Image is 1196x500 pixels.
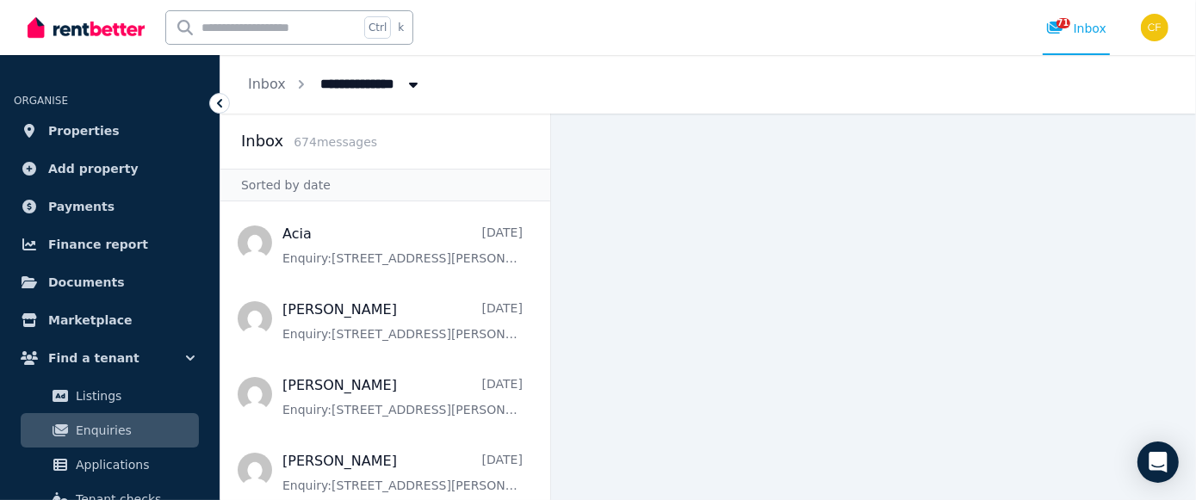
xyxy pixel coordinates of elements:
span: Listings [76,386,192,406]
a: Enquiries [21,413,199,448]
span: Enquiries [76,420,192,441]
a: Inbox [248,76,286,92]
nav: Breadcrumb [220,55,449,114]
a: Listings [21,379,199,413]
span: Marketplace [48,310,132,330]
div: Inbox [1046,20,1106,37]
h2: Inbox [241,129,283,153]
a: Applications [21,448,199,482]
span: Properties [48,120,120,141]
span: Finance report [48,234,148,255]
a: Payments [14,189,206,224]
img: RentBetter [28,15,145,40]
a: Finance report [14,227,206,262]
a: Marketplace [14,303,206,337]
img: Christos Fassoulidis [1141,14,1168,41]
a: [PERSON_NAME][DATE]Enquiry:[STREET_ADDRESS][PERSON_NAME]. [282,375,523,418]
div: Sorted by date [220,169,550,201]
nav: Message list [220,201,550,500]
a: [PERSON_NAME][DATE]Enquiry:[STREET_ADDRESS][PERSON_NAME]. [282,299,523,343]
span: ORGANISE [14,95,68,107]
span: Applications [76,454,192,475]
span: Add property [48,158,139,179]
a: [PERSON_NAME][DATE]Enquiry:[STREET_ADDRESS][PERSON_NAME]. [282,451,523,494]
div: Open Intercom Messenger [1137,441,1179,483]
a: Add property [14,151,206,186]
span: Find a tenant [48,348,139,368]
a: Documents [14,265,206,299]
span: Payments [48,196,115,217]
span: 71 [1057,18,1070,28]
a: Properties [14,114,206,148]
span: k [398,21,404,34]
a: Acia[DATE]Enquiry:[STREET_ADDRESS][PERSON_NAME]. [282,224,523,267]
span: 674 message s [294,135,377,149]
span: Documents [48,272,125,293]
span: Ctrl [364,16,391,39]
button: Find a tenant [14,341,206,375]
